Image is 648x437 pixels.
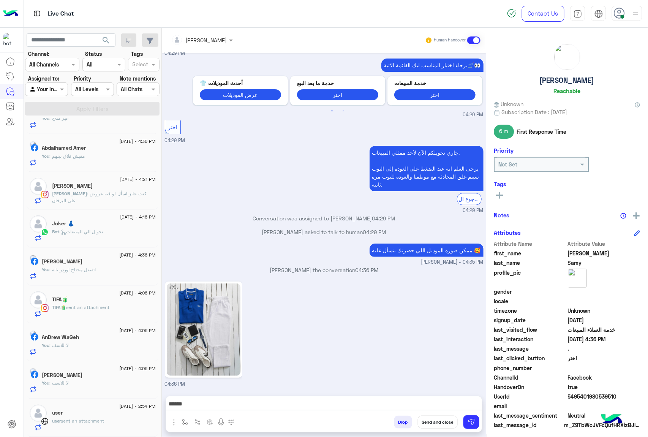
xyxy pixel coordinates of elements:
[52,304,66,310] span: TIFA🧃
[494,345,567,353] span: last_message
[61,418,104,424] span: sent an attachment
[169,418,179,427] img: send attachment
[494,421,563,429] span: last_message_id
[494,402,567,410] span: email
[50,153,85,159] span: مفيش فلاق بينهم
[568,249,641,257] span: Ahmed
[42,380,50,386] span: You
[297,89,378,100] button: اختر
[568,383,641,391] span: true
[568,374,641,382] span: 0
[555,44,580,70] img: picture
[568,259,641,267] span: Samy
[167,283,240,376] img: 541254896_760382223297423_7118655765491740857_n.jpg
[41,228,49,236] img: WhatsApp
[633,212,640,219] img: add
[599,407,625,433] img: hulul-logo.png
[168,124,177,130] span: اختر
[494,259,567,267] span: last_name
[47,9,74,19] p: Live Chat
[200,89,281,100] button: عرض الموديلات
[3,6,18,22] img: Logo
[52,183,93,189] h5: Mohamed Ibrahim
[165,266,484,274] p: [PERSON_NAME] the conversation
[85,50,102,58] label: Status
[554,87,581,94] h6: Reachable
[494,326,567,334] span: last_visited_flow
[522,6,564,22] a: Contact Us
[494,240,567,248] span: Attribute Name
[52,191,147,203] span: كنت عايز اسأل لو فيه عروض علي البرفان
[50,115,69,121] span: غير متاح
[568,288,641,296] span: null
[370,146,484,191] p: 8/9/2025, 4:29 PM
[97,33,115,50] button: search
[568,269,587,288] img: picture
[131,50,143,58] label: Tags
[31,258,38,265] img: Facebook
[363,229,386,235] span: 04:29 PM
[568,364,641,372] span: null
[42,115,50,121] span: You
[574,9,582,18] img: tab
[191,416,204,428] button: Trigger scenario
[30,331,36,337] img: picture
[421,259,484,266] span: [PERSON_NAME] - 04:35 PM
[30,405,47,422] img: defaultAdmin.png
[297,79,378,87] p: خدمة ما بعد البيع
[42,145,86,151] h5: Abdalhamed Amer
[120,176,155,183] span: [DATE] - 4:21 PM
[568,297,641,305] span: null
[52,296,68,303] h5: TIFA🧃
[217,418,226,427] img: send voice note
[568,335,641,343] span: 2025-09-08T13:36:00.3290362Z
[540,76,595,85] h5: [PERSON_NAME]
[494,125,514,138] span: 6 m
[568,402,641,410] span: null
[568,345,641,353] span: .
[52,229,60,234] span: Bot
[194,419,201,425] img: Trigger scenario
[494,180,640,187] h6: Tags
[52,191,87,196] span: [PERSON_NAME]
[494,412,567,420] span: last_message_sentiment
[568,316,641,324] span: 2024-11-04T20:07:28.218Z
[463,111,484,119] span: 04:29 PM
[52,410,63,416] h5: user
[31,144,38,152] img: Facebook
[340,108,347,115] button: 2 of 2
[494,147,514,154] h6: Priority
[494,383,567,391] span: HandoverOn
[494,335,567,343] span: last_interaction
[41,304,49,312] img: Instagram
[494,229,521,236] h6: Attributes
[30,368,36,375] img: picture
[120,214,155,220] span: [DATE] - 4:16 PM
[182,419,188,425] img: select flow
[30,255,36,262] img: picture
[66,304,110,310] span: sent an attachment
[494,393,567,401] span: UserId
[568,354,641,362] span: اختر
[517,128,567,136] span: First Response Time
[394,416,412,429] button: Drop
[42,258,83,265] h5: Fathy Sharsheer
[370,244,484,257] p: 8/9/2025, 4:35 PM
[119,365,155,372] span: [DATE] - 4:06 PM
[200,79,281,87] p: أحدث الموديلات 👕
[42,342,50,348] span: You
[355,267,378,273] span: 04:36 PM
[30,291,47,309] img: defaultAdmin.png
[631,9,640,19] img: profile
[31,333,38,341] img: Facebook
[494,269,567,286] span: profile_pic
[165,381,185,387] span: 04:36 PM
[42,334,79,340] h5: AnDrew WaGeh
[228,420,234,426] img: make a call
[52,418,61,424] span: user
[494,212,510,218] h6: Notes
[394,89,476,100] button: اختر
[207,419,213,425] img: create order
[131,60,148,70] div: Select
[52,220,74,227] h5: Joker 👗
